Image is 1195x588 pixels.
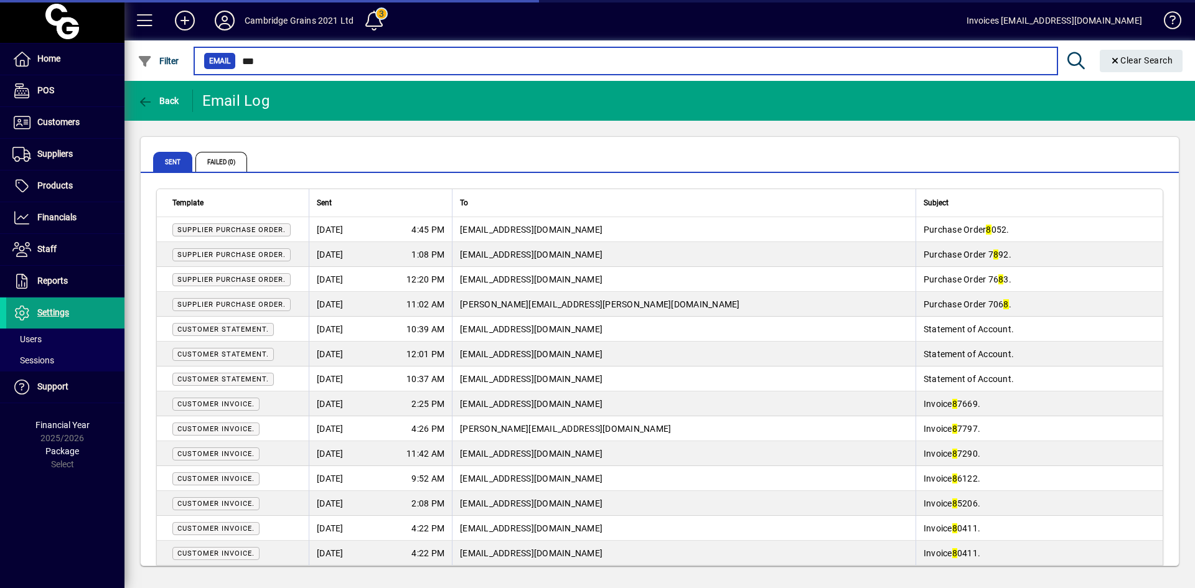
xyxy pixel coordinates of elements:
a: Staff [6,234,124,265]
span: Users [12,334,42,344]
div: Subject [924,196,1147,210]
button: Filter [134,50,182,72]
span: Package [45,446,79,456]
button: Add [165,9,205,32]
span: Email [209,55,230,67]
span: [DATE] [317,373,344,385]
a: Knowledge Base [1155,2,1179,43]
span: Subject [924,196,949,210]
span: 9:52 AM [411,472,444,485]
button: Profile [205,9,245,32]
span: Customer Statement. [177,375,269,383]
span: [EMAIL_ADDRESS][DOMAIN_NAME] [460,349,602,359]
div: To [460,196,908,210]
div: Email Log [202,91,269,111]
div: Cambridge Grains 2021 Ltd [245,11,354,30]
span: [EMAIL_ADDRESS][DOMAIN_NAME] [460,474,602,483]
span: [DATE] [317,248,344,261]
em: 8 [986,225,991,235]
span: Filter [138,56,179,66]
span: Statement of Account. [924,349,1014,359]
span: Financials [37,212,77,222]
span: Supplier Purchase Order. [177,251,286,259]
span: Invoice 7797. [924,424,980,434]
span: 12:20 PM [406,273,444,286]
em: 8 [952,523,957,533]
span: 4:22 PM [411,522,444,534]
span: [DATE] [317,298,344,310]
span: 4:26 PM [411,422,444,435]
span: [EMAIL_ADDRESS][DOMAIN_NAME] [460,523,602,533]
span: Reports [37,276,68,286]
span: POS [37,85,54,95]
span: Purchase Order 7 92. [924,250,1011,259]
span: [DATE] [317,348,344,360]
span: Clear Search [1110,55,1173,65]
button: Clear [1100,50,1183,72]
span: 4:45 PM [411,223,444,236]
span: [PERSON_NAME][EMAIL_ADDRESS][DOMAIN_NAME] [460,424,671,434]
span: Financial Year [35,420,90,430]
span: Supplier Purchase Order. [177,226,286,234]
em: 8 [952,498,957,508]
span: [EMAIL_ADDRESS][DOMAIN_NAME] [460,374,602,384]
span: [EMAIL_ADDRESS][DOMAIN_NAME] [460,274,602,284]
span: Customer Statement. [177,350,269,358]
span: To [460,196,468,210]
span: 2:08 PM [411,497,444,510]
span: Sessions [12,355,54,365]
span: Supplier Purchase Order. [177,301,286,309]
span: Statement of Account. [924,324,1014,334]
span: [EMAIL_ADDRESS][DOMAIN_NAME] [460,399,602,409]
span: [DATE] [317,522,344,534]
span: Products [37,180,73,190]
a: Suppliers [6,139,124,170]
a: Users [6,329,124,350]
div: Template [172,196,301,210]
span: Customer Statement. [177,325,269,334]
span: Support [37,381,68,391]
span: Template [172,196,204,210]
span: Statement of Account. [924,374,1014,384]
span: Failed (0) [195,152,247,172]
span: Invoice 7669. [924,399,980,409]
a: Products [6,170,124,202]
span: [DATE] [317,398,344,410]
span: [PERSON_NAME][EMAIL_ADDRESS][PERSON_NAME][DOMAIN_NAME] [460,299,740,309]
span: 12:01 PM [406,348,444,360]
span: Customers [37,117,80,127]
a: Sessions [6,350,124,371]
span: [DATE] [317,447,344,460]
span: [EMAIL_ADDRESS][DOMAIN_NAME] [460,548,602,558]
em: 8 [952,474,957,483]
span: Settings [37,307,69,317]
span: Customer Invoice. [177,500,255,508]
span: [EMAIL_ADDRESS][DOMAIN_NAME] [460,225,602,235]
span: [DATE] [317,422,344,435]
em: 8 [993,250,998,259]
em: 8 [1003,299,1008,309]
span: Purchase Order 052. [924,225,1010,235]
span: 11:42 AM [406,447,444,460]
span: 11:02 AM [406,298,444,310]
span: Customer Invoice. [177,450,255,458]
span: [EMAIL_ADDRESS][DOMAIN_NAME] [460,498,602,508]
span: [DATE] [317,547,344,559]
a: Support [6,371,124,403]
span: 10:39 AM [406,323,444,335]
a: Customers [6,107,124,138]
a: Home [6,44,124,75]
span: Customer Invoice. [177,525,255,533]
span: Purchase Order 76 3. [924,274,1011,284]
em: 8 [952,424,957,434]
span: [DATE] [317,472,344,485]
a: POS [6,75,124,106]
span: [DATE] [317,273,344,286]
span: Invoice 0411. [924,548,980,558]
em: 8 [998,274,1003,284]
a: Reports [6,266,124,297]
span: Home [37,54,60,63]
span: [EMAIL_ADDRESS][DOMAIN_NAME] [460,324,602,334]
span: [DATE] [317,223,344,236]
span: 10:37 AM [406,373,444,385]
